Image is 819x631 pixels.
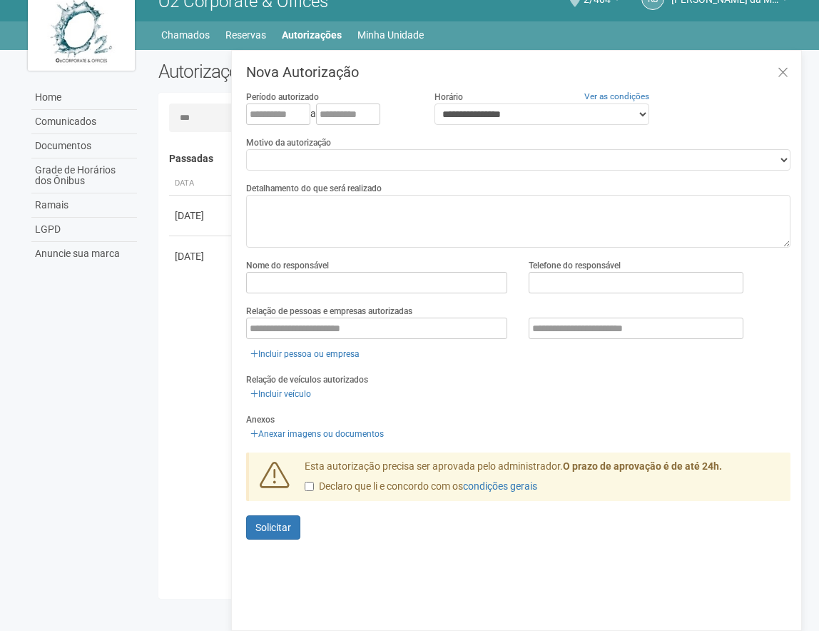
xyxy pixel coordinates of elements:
label: Nome do responsável [246,259,329,272]
a: Minha Unidade [357,25,424,45]
input: Declaro que li e concordo com oscondições gerais [305,482,314,491]
a: Ramais [31,193,137,218]
label: Declaro que li e concordo com os [305,480,537,494]
h4: Passadas [169,153,780,164]
a: condições gerais [463,480,537,492]
a: Home [31,86,137,110]
label: Relação de veículos autorizados [246,373,368,386]
label: Telefone do responsável [529,259,621,272]
a: Incluir veículo [246,386,315,402]
a: Autorizações [282,25,342,45]
label: Motivo da autorização [246,136,331,149]
label: Horário [434,91,463,104]
div: [DATE] [175,208,228,223]
label: Período autorizado [246,91,319,104]
a: Reservas [225,25,266,45]
button: Solicitar [246,515,300,540]
a: Chamados [161,25,210,45]
span: Solicitar [255,522,291,533]
label: Anexos [246,413,275,426]
th: Data [169,172,233,196]
a: Documentos [31,134,137,158]
a: Anexar imagens ou documentos [246,426,388,442]
h3: Nova Autorização [246,65,790,79]
div: Esta autorização precisa ser aprovada pelo administrador. [294,460,790,501]
div: [DATE] [175,249,228,263]
label: Relação de pessoas e empresas autorizadas [246,305,412,318]
a: Incluir pessoa ou empresa [246,346,364,362]
a: LGPD [31,218,137,242]
a: Ver as condições [584,91,649,101]
strong: O prazo de aprovação é de até 24h. [563,460,722,472]
label: Detalhamento do que será realizado [246,182,382,195]
h2: Autorizações [158,61,464,82]
a: Grade de Horários dos Ônibus [31,158,137,193]
a: Anuncie sua marca [31,242,137,266]
div: a [246,104,413,125]
a: Comunicados [31,110,137,134]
